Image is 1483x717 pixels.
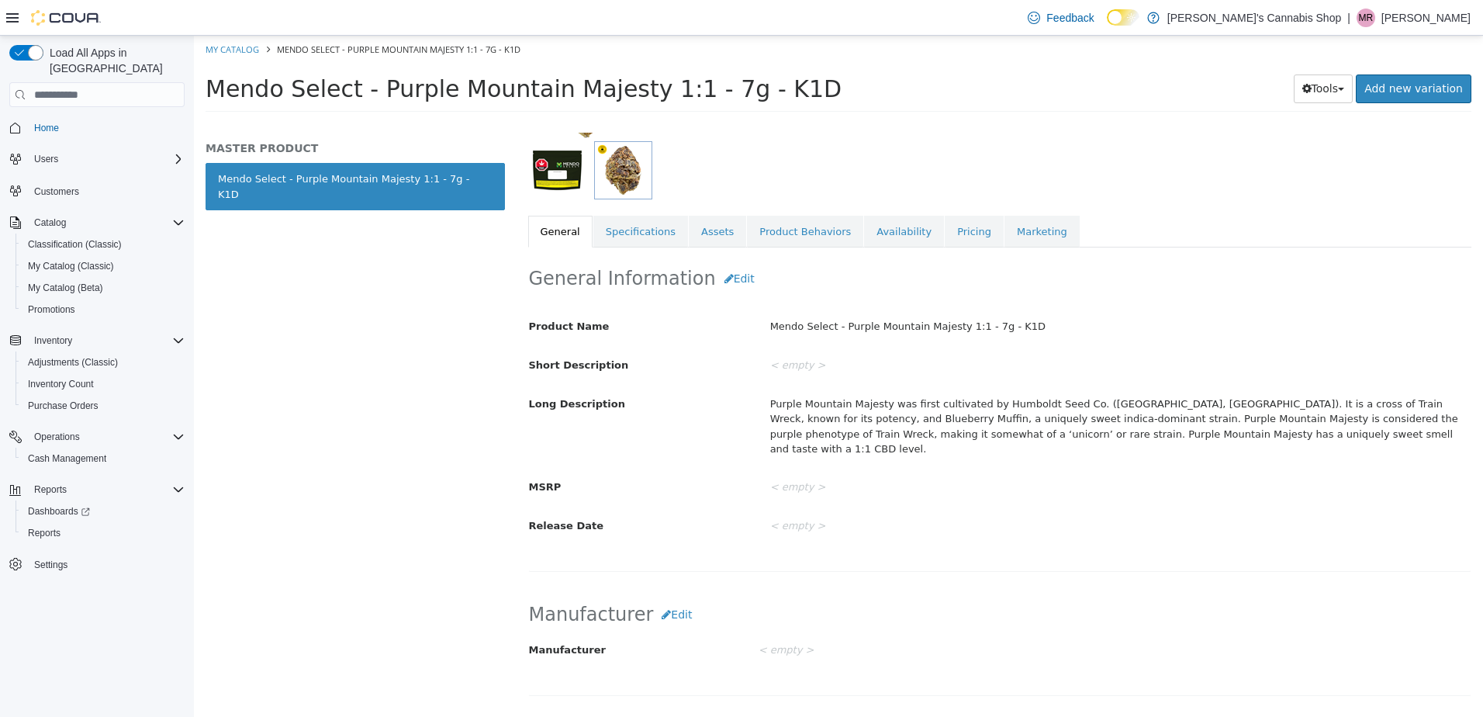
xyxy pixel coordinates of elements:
[22,375,185,393] span: Inventory Count
[16,522,191,544] button: Reports
[34,431,80,443] span: Operations
[34,185,79,198] span: Customers
[3,212,191,234] button: Catalog
[3,479,191,501] button: Reports
[22,235,128,254] a: Classification (Classic)
[22,279,185,297] span: My Catalog (Beta)
[12,40,648,67] span: Mendo Select - Purple Mountain Majesty 1:1 - 7g - K1D
[399,180,494,213] a: Specifications
[83,8,327,19] span: Mendo Select - Purple Mountain Majesty 1:1 - 7g - K1D
[565,278,1288,305] div: Mendo Select - Purple Mountain Majesty 1:1 - 7g - K1D
[22,300,81,319] a: Promotions
[43,45,185,76] span: Load All Apps in [GEOGRAPHIC_DATA]
[22,449,185,468] span: Cash Management
[1347,9,1350,27] p: |
[28,260,114,272] span: My Catalog (Classic)
[3,179,191,202] button: Customers
[16,395,191,417] button: Purchase Orders
[1107,9,1139,26] input: Dark Mode
[1022,2,1100,33] a: Feedback
[28,282,103,294] span: My Catalog (Beta)
[22,257,120,275] a: My Catalog (Classic)
[565,317,1288,344] div: < empty >
[28,480,73,499] button: Reports
[28,556,74,574] a: Settings
[334,180,399,213] a: General
[1046,10,1094,26] span: Feedback
[22,502,96,521] a: Dashboards
[12,106,311,119] h5: MASTER PRODUCT
[335,362,431,374] span: Long Description
[12,8,65,19] a: My Catalog
[28,480,185,499] span: Reports
[1359,9,1374,27] span: MR
[28,452,106,465] span: Cash Management
[34,559,67,571] span: Settings
[751,180,810,213] a: Pricing
[28,428,185,446] span: Operations
[22,524,185,542] span: Reports
[565,477,1288,504] div: < empty >
[9,110,185,616] nav: Complex example
[16,234,191,255] button: Classification (Classic)
[565,438,1288,466] div: < empty >
[335,608,412,620] span: Manufacturer
[34,216,66,229] span: Catalog
[28,505,90,518] span: Dashboards
[16,299,191,320] button: Promotions
[28,119,65,137] a: Home
[22,397,105,415] a: Purchase Orders
[565,355,1288,427] div: Purple Mountain Majesty was first cultivated by Humboldt Seed Co. ([GEOGRAPHIC_DATA], [GEOGRAPHIC...
[16,501,191,522] a: Dashboards
[28,118,185,137] span: Home
[16,373,191,395] button: Inventory Count
[495,180,552,213] a: Assets
[335,445,368,457] span: MSRP
[34,483,67,496] span: Reports
[22,257,185,275] span: My Catalog (Classic)
[459,565,506,594] button: Edit
[335,229,1277,258] h2: General Information
[28,238,122,251] span: Classification (Classic)
[22,375,100,393] a: Inventory Count
[1100,39,1160,68] button: Tools
[16,352,191,373] button: Adjustments (Classic)
[1357,9,1375,27] div: Marc Riendeau
[670,180,750,213] a: Availability
[12,127,311,175] a: Mendo Select - Purple Mountain Majesty 1:1 - 7g - K1D
[28,428,86,446] button: Operations
[3,426,191,448] button: Operations
[28,181,185,200] span: Customers
[335,484,410,496] span: Release Date
[811,180,886,213] a: Marketing
[1162,39,1277,68] a: Add new variation
[34,334,72,347] span: Inventory
[22,397,185,415] span: Purchase Orders
[28,331,78,350] button: Inventory
[1381,9,1471,27] p: [PERSON_NAME]
[335,285,416,296] span: Product Name
[22,502,185,521] span: Dashboards
[335,565,1277,594] h2: Manufacturer
[28,213,72,232] button: Catalog
[28,213,185,232] span: Catalog
[34,153,58,165] span: Users
[28,400,99,412] span: Purchase Orders
[28,378,94,390] span: Inventory Count
[22,279,109,297] a: My Catalog (Beta)
[22,449,112,468] a: Cash Management
[22,300,185,319] span: Promotions
[1167,9,1341,27] p: [PERSON_NAME]'s Cannabis Shop
[28,150,64,168] button: Users
[28,331,185,350] span: Inventory
[34,122,59,134] span: Home
[3,148,191,170] button: Users
[28,356,118,369] span: Adjustments (Classic)
[28,555,185,574] span: Settings
[22,524,67,542] a: Reports
[16,277,191,299] button: My Catalog (Beta)
[28,150,185,168] span: Users
[565,601,1208,629] div: < empty >
[16,255,191,277] button: My Catalog (Classic)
